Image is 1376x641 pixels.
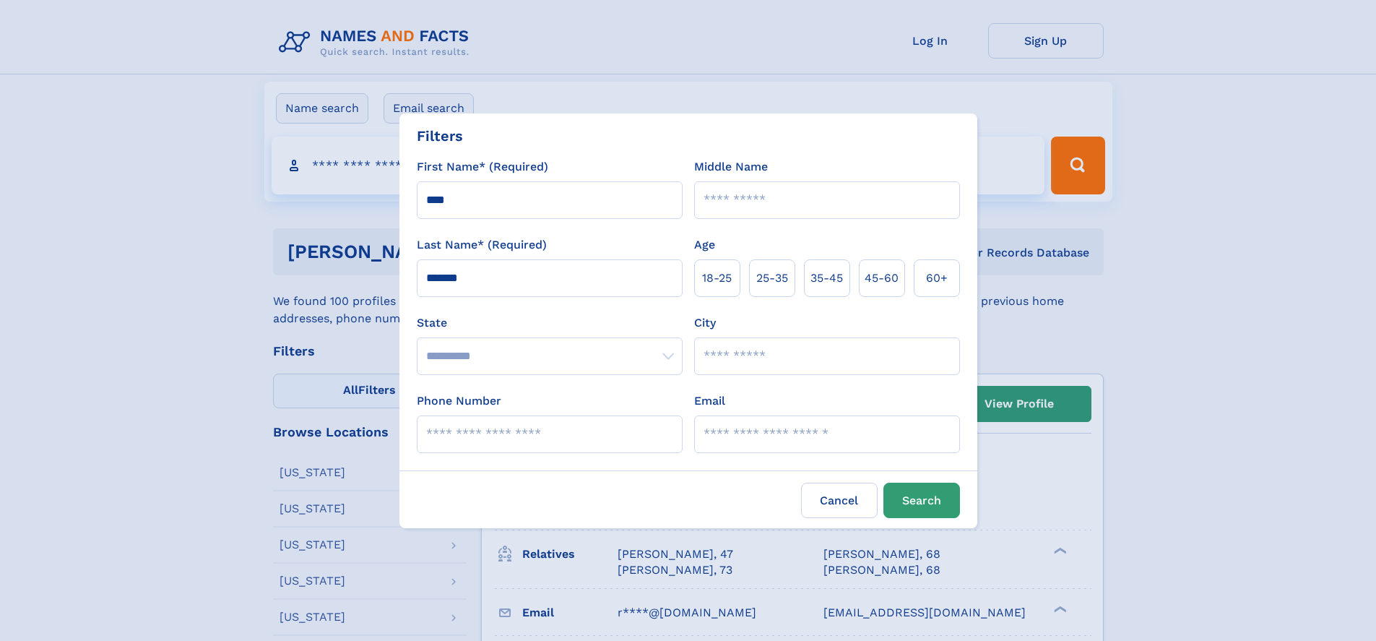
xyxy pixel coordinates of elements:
button: Search [883,483,960,518]
label: Age [694,236,715,254]
label: Last Name* (Required) [417,236,547,254]
span: 35‑45 [810,270,843,287]
label: Phone Number [417,392,501,410]
span: 60+ [926,270,948,287]
label: State [417,314,683,332]
label: Cancel [801,483,878,518]
label: Email [694,392,725,410]
label: First Name* (Required) [417,158,548,176]
span: 25‑35 [756,270,788,287]
div: Filters [417,125,463,147]
label: City [694,314,716,332]
span: 18‑25 [702,270,732,287]
span: 45‑60 [865,270,899,287]
label: Middle Name [694,158,768,176]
